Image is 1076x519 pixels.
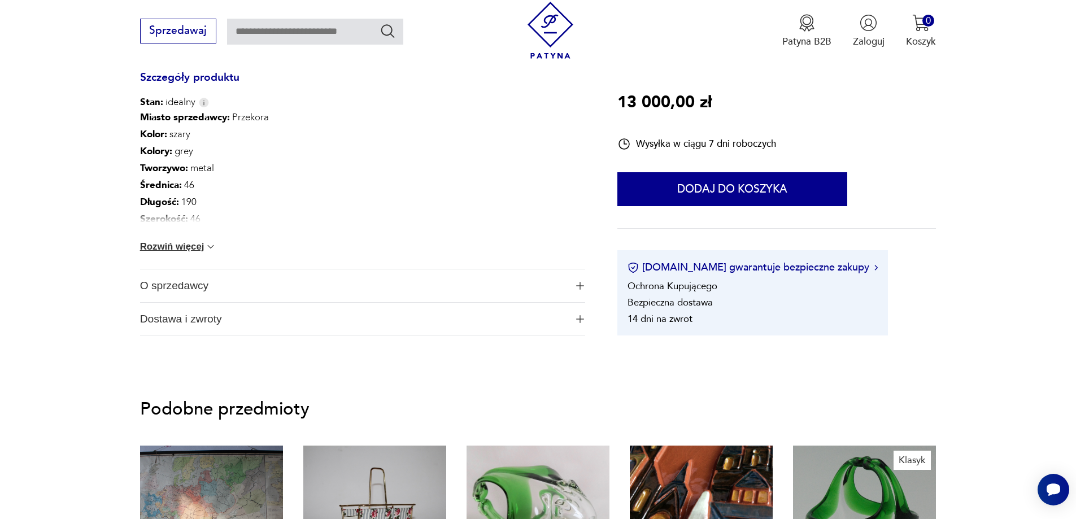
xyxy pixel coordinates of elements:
[617,137,776,151] div: Wysyłka w ciągu 7 dni roboczych
[140,109,269,126] p: Przekora
[140,160,269,177] p: metal
[576,282,584,290] img: Ikona plusa
[205,241,216,252] img: chevron down
[628,312,692,325] li: 14 dni na zwrot
[140,211,269,228] p: 46
[628,280,717,293] li: Ochrona Kupującego
[140,178,182,191] b: Średnica :
[1038,474,1069,505] iframe: Smartsupp widget button
[628,260,878,274] button: [DOMAIN_NAME] gwarantuje bezpieczne zakupy
[199,98,209,107] img: Info icon
[140,128,167,141] b: Kolor:
[140,269,585,302] button: Ikona plusaO sprzedawcy
[140,195,179,208] b: Długość :
[380,23,396,39] button: Szukaj
[140,95,195,109] span: idealny
[853,14,885,48] button: Zaloguj
[874,265,878,271] img: Ikona strzałki w prawo
[782,14,831,48] button: Patyna B2B
[140,401,936,417] p: Podobne przedmioty
[140,126,269,143] p: szary
[628,296,713,309] li: Bezpieczna dostawa
[617,173,847,207] button: Dodaj do koszyka
[140,212,188,225] b: Szerokość :
[140,143,269,160] p: grey
[860,14,877,32] img: Ikonka użytkownika
[912,14,930,32] img: Ikona koszyka
[576,315,584,323] img: Ikona plusa
[140,27,216,36] a: Sprzedawaj
[140,111,230,124] b: Miasto sprzedawcy :
[906,14,936,48] button: 0Koszyk
[922,15,934,27] div: 0
[140,303,567,335] span: Dostawa i zwroty
[628,262,639,273] img: Ikona certyfikatu
[140,269,567,302] span: O sprzedawcy
[140,177,269,194] p: 46
[906,35,936,48] p: Koszyk
[140,95,163,108] b: Stan:
[853,35,885,48] p: Zaloguj
[140,303,585,335] button: Ikona plusaDostawa i zwroty
[617,90,712,116] p: 13 000,00 zł
[140,162,188,175] b: Tworzywo :
[522,2,579,59] img: Patyna - sklep z meblami i dekoracjami vintage
[140,194,269,211] p: 190
[782,35,831,48] p: Patyna B2B
[782,14,831,48] a: Ikona medaluPatyna B2B
[140,19,216,43] button: Sprzedawaj
[140,241,217,252] button: Rozwiń więcej
[140,145,172,158] b: Kolory :
[140,73,585,96] h3: Szczegóły produktu
[798,14,816,32] img: Ikona medalu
